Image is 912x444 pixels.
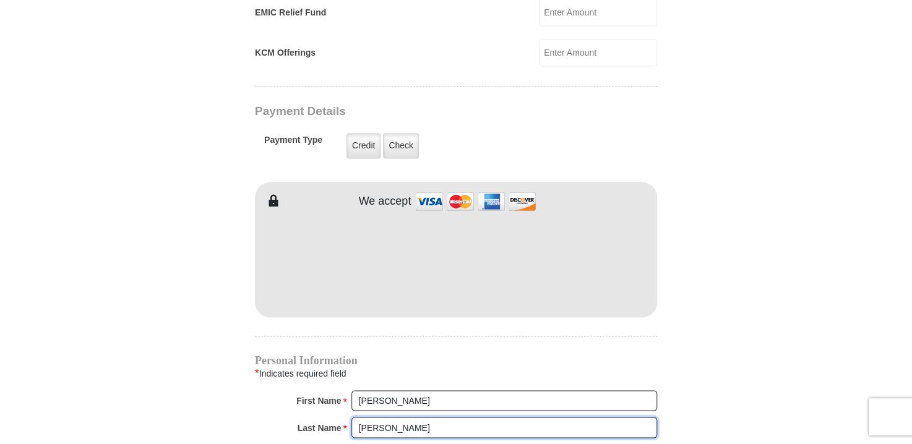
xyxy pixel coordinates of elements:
[255,105,570,119] h3: Payment Details
[255,46,316,59] label: KCM Offerings
[264,135,322,152] h5: Payment Type
[383,133,419,158] label: Check
[255,365,657,381] div: Indicates required field
[539,39,657,66] input: Enter Amount
[255,6,326,19] label: EMIC Relief Fund
[346,133,381,158] label: Credit
[255,355,657,365] h4: Personal Information
[414,188,538,215] img: credit cards accepted
[359,195,411,208] h4: We accept
[296,391,341,409] strong: First Name
[298,419,342,436] strong: Last Name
